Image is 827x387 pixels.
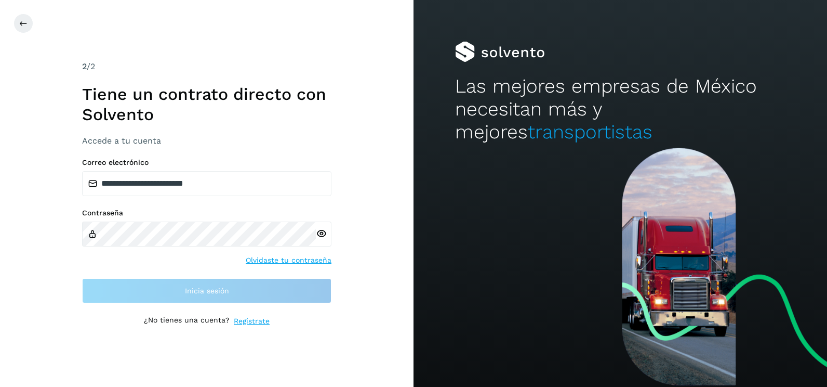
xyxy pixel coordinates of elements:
span: transportistas [528,121,652,143]
h1: Tiene un contrato directo con Solvento [82,84,331,124]
a: Regístrate [234,316,270,327]
span: 2 [82,61,87,71]
label: Contraseña [82,209,331,217]
h3: Accede a tu cuenta [82,136,331,146]
p: ¿No tienes una cuenta? [144,316,230,327]
h2: Las mejores empresas de México necesitan más y mejores [455,75,786,144]
span: Inicia sesión [185,287,229,294]
label: Correo electrónico [82,158,331,167]
div: /2 [82,60,331,73]
a: Olvidaste tu contraseña [246,255,331,266]
button: Inicia sesión [82,278,331,303]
